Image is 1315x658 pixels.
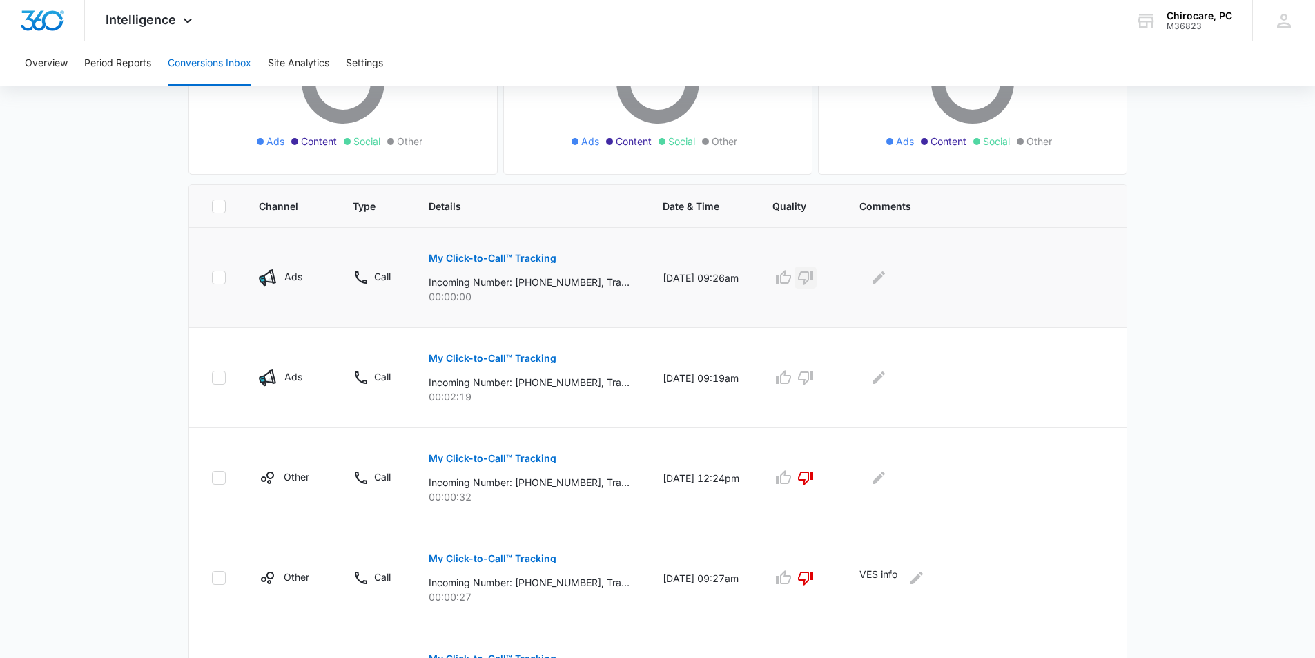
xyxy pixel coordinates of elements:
[374,570,391,584] p: Call
[646,228,756,328] td: [DATE] 09:26am
[374,369,391,384] p: Call
[429,575,630,590] p: Incoming Number: [PHONE_NUMBER], Tracking Number: [PHONE_NUMBER], Ring To: [PHONE_NUMBER], Caller...
[429,389,630,404] p: 00:02:19
[429,590,630,604] p: 00:00:27
[616,134,652,148] span: Content
[868,367,890,389] button: Edit Comments
[429,199,610,213] span: Details
[429,490,630,504] p: 00:00:32
[429,475,630,490] p: Incoming Number: [PHONE_NUMBER], Tracking Number: [PHONE_NUMBER], Ring To: [PHONE_NUMBER], Caller...
[168,41,251,86] button: Conversions Inbox
[25,41,68,86] button: Overview
[429,242,556,275] button: My Click-to-Call™ Tracking
[84,41,151,86] button: Period Reports
[896,134,914,148] span: Ads
[429,342,556,375] button: My Click-to-Call™ Tracking
[859,199,1084,213] span: Comments
[259,199,300,213] span: Channel
[429,253,556,263] p: My Click-to-Call™ Tracking
[374,470,391,484] p: Call
[284,369,302,384] p: Ads
[906,567,928,589] button: Edit Comments
[646,428,756,528] td: [DATE] 12:24pm
[397,134,422,148] span: Other
[1026,134,1052,148] span: Other
[772,199,806,213] span: Quality
[301,134,337,148] span: Content
[429,375,630,389] p: Incoming Number: [PHONE_NUMBER], Tracking Number: [PHONE_NUMBER], Ring To: [PHONE_NUMBER], Caller...
[346,41,383,86] button: Settings
[284,269,302,284] p: Ads
[581,134,599,148] span: Ads
[429,442,556,475] button: My Click-to-Call™ Tracking
[284,570,309,584] p: Other
[663,199,719,213] span: Date & Time
[646,528,756,628] td: [DATE] 09:27am
[1167,10,1232,21] div: account name
[868,267,890,289] button: Edit Comments
[712,134,737,148] span: Other
[429,354,556,363] p: My Click-to-Call™ Tracking
[353,134,380,148] span: Social
[374,269,391,284] p: Call
[266,134,284,148] span: Ads
[429,289,630,304] p: 00:00:00
[868,467,890,489] button: Edit Comments
[106,12,176,27] span: Intelligence
[646,328,756,428] td: [DATE] 09:19am
[268,41,329,86] button: Site Analytics
[353,199,376,213] span: Type
[983,134,1010,148] span: Social
[1167,21,1232,31] div: account id
[429,275,630,289] p: Incoming Number: [PHONE_NUMBER], Tracking Number: [PHONE_NUMBER], Ring To: [PHONE_NUMBER], Caller...
[429,542,556,575] button: My Click-to-Call™ Tracking
[429,454,556,463] p: My Click-to-Call™ Tracking
[859,567,897,589] p: VES info
[284,470,309,484] p: Other
[931,134,966,148] span: Content
[668,134,695,148] span: Social
[429,554,556,563] p: My Click-to-Call™ Tracking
